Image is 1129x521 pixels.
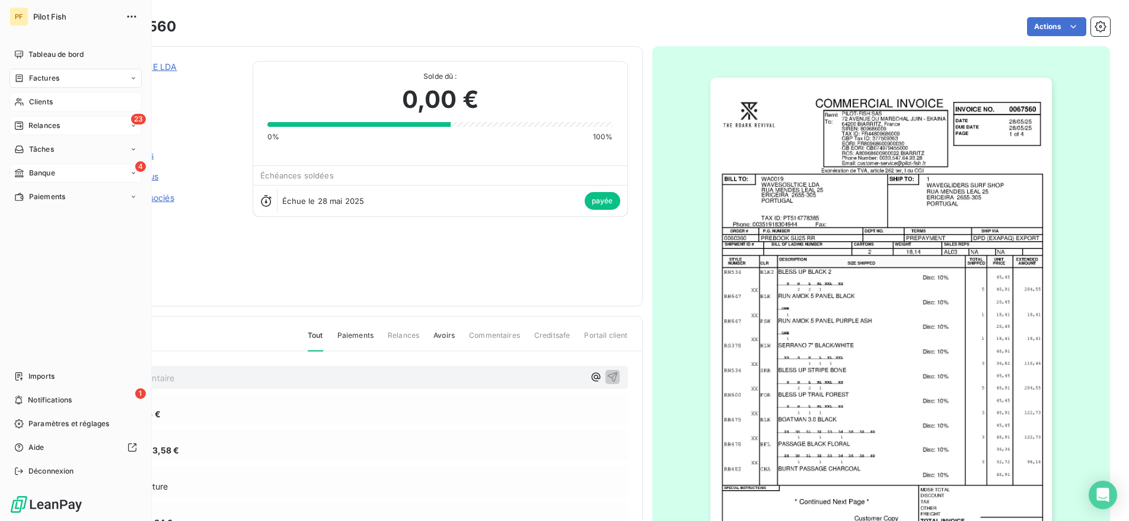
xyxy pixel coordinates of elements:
span: Échéances soldées [260,171,334,180]
span: Notifications [28,395,72,405]
span: 4 [135,161,146,172]
span: 0,00 € [402,82,479,117]
span: Tableau de bord [28,49,84,60]
span: Avoirs [433,330,455,350]
span: Aide [28,442,44,453]
span: 100% [593,132,613,142]
span: Commentaires [469,330,520,350]
span: Imports [28,371,55,382]
div: Open Intercom Messenger [1089,481,1117,509]
span: Solde dû : [267,71,613,82]
span: payée [585,192,620,210]
span: Portail client [584,330,627,350]
span: Échue le 28 mai 2025 [282,196,364,206]
span: 23 [131,114,146,124]
img: Logo LeanPay [9,495,83,514]
span: Tâches [29,144,54,155]
span: Banque [29,168,55,178]
span: 0% [267,132,279,142]
span: Pilot Fish [33,12,119,21]
span: Paiements [337,330,374,350]
span: Clients [29,97,53,107]
span: Paiements [29,191,65,202]
span: Creditsafe [534,330,570,350]
a: Aide [9,438,142,457]
div: PF [9,7,28,26]
span: 1 563,58 € [136,444,180,456]
span: 1 [135,388,146,399]
span: 0,16 € [136,408,161,420]
span: Tout [308,330,323,351]
span: Paramètres et réglages [28,418,109,429]
span: Déconnexion [28,466,74,477]
button: Actions [1027,17,1086,36]
span: Relances [28,120,60,131]
span: Factures [29,73,59,84]
span: Relances [388,330,419,350]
